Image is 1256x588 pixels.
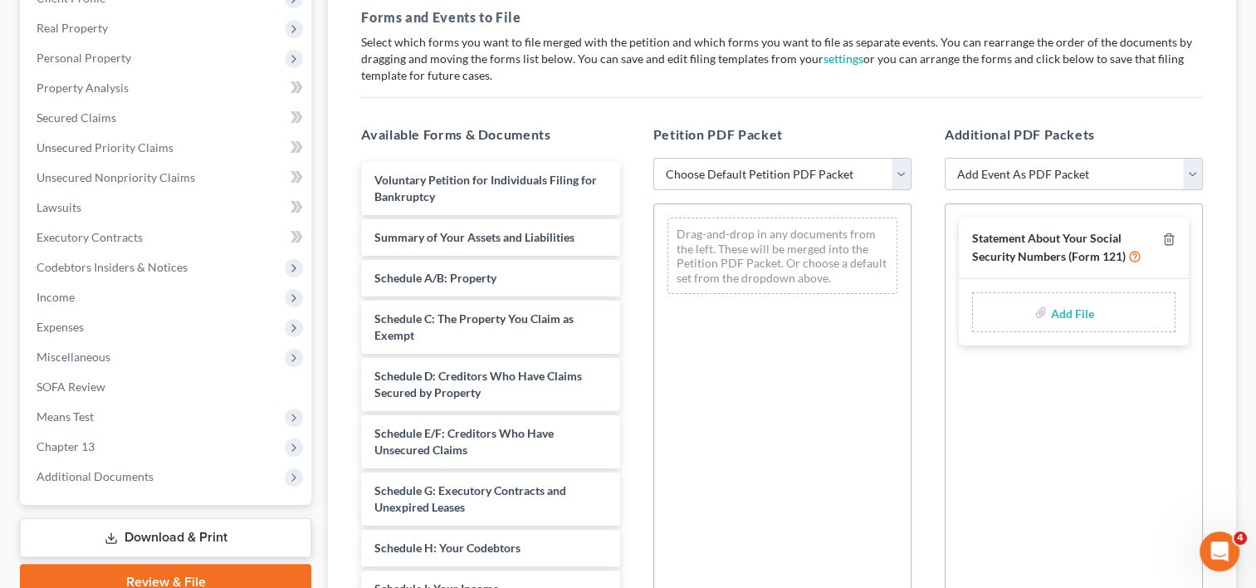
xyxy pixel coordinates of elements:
span: Lawsuits [37,200,81,214]
span: Income [37,290,75,304]
span: Chapter 13 [37,439,95,453]
span: Schedule D: Creditors Who Have Claims Secured by Property [374,369,582,399]
span: Voluntary Petition for Individuals Filing for Bankruptcy [374,173,597,203]
a: Executory Contracts [23,223,311,252]
span: Property Analysis [37,81,129,95]
iframe: Intercom live chat [1200,532,1239,571]
a: Download & Print [20,518,311,557]
span: Codebtors Insiders & Notices [37,260,188,274]
h5: Forms and Events to File [361,7,1203,27]
a: Unsecured Nonpriority Claims [23,163,311,193]
span: Additional Documents [37,469,154,483]
span: Unsecured Priority Claims [37,140,173,154]
a: Property Analysis [23,73,311,103]
a: Lawsuits [23,193,311,223]
span: SOFA Review [37,380,105,394]
span: Summary of Your Assets and Liabilities [374,230,574,244]
span: Miscellaneous [37,350,110,364]
span: Personal Property [37,51,131,65]
span: Schedule A/B: Property [374,271,496,285]
span: 4 [1234,532,1247,545]
span: Statement About Your Social Security Numbers (Form 121) [972,231,1126,263]
span: Unsecured Nonpriority Claims [37,170,195,184]
span: Executory Contracts [37,230,143,244]
h5: Available Forms & Documents [361,125,619,145]
span: Schedule G: Executory Contracts and Unexpired Leases [374,483,566,514]
span: Means Test [37,409,94,424]
div: Drag-and-drop in any documents from the left. These will be merged into the Petition PDF Packet. ... [667,218,897,294]
span: Expenses [37,320,84,334]
span: Schedule C: The Property You Claim as Exempt [374,311,574,342]
a: SOFA Review [23,372,311,402]
a: Secured Claims [23,103,311,133]
p: Select which forms you want to file merged with the petition and which forms you want to file as ... [361,34,1203,84]
a: Unsecured Priority Claims [23,133,311,163]
span: Schedule H: Your Codebtors [374,541,520,555]
span: Real Property [37,21,108,35]
span: Secured Claims [37,110,116,125]
h5: Additional PDF Packets [945,125,1203,145]
span: Schedule E/F: Creditors Who Have Unsecured Claims [374,426,554,457]
span: Petition PDF Packet [653,126,783,142]
a: settings [823,51,863,66]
